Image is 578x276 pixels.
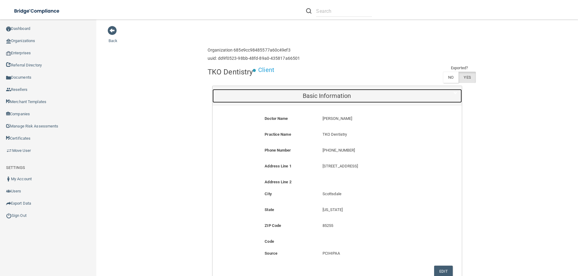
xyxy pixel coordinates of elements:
p: TKO Dentistry [323,131,429,138]
p: [STREET_ADDRESS] [323,163,429,170]
input: Search [316,5,372,17]
label: YES [458,72,476,83]
b: Address Line 1 [265,164,291,168]
p: [PHONE_NUMBER] [323,147,429,154]
img: organization-icon.f8decf85.png [6,39,11,44]
img: briefcase.64adab9b.png [6,148,12,154]
img: icon-export.b9366987.png [6,201,11,206]
img: ic-search.3b580494.png [306,8,312,14]
img: enterprise.0d942306.png [6,51,11,56]
p: PCIHIPAA [323,250,429,257]
p: Client [258,64,274,76]
h6: uuid: dd9f0523-98bb-48fd-89a0-435817a66501 [208,56,300,61]
p: [US_STATE] [323,206,429,213]
b: Source [265,251,277,256]
b: Phone Number [265,148,291,152]
a: Back [109,31,117,43]
p: Scottsdale [323,190,429,198]
img: ic_reseller.de258add.png [6,87,11,92]
b: Doctor Name [265,116,288,121]
p: 85255 [323,222,429,229]
td: Exported? [443,64,476,72]
b: Code [265,239,274,244]
img: icon-users.e205127d.png [6,189,11,194]
label: NO [443,72,458,83]
img: ic_power_dark.7ecde6b1.png [6,213,12,218]
img: ic_user_dark.df1a06c3.png [6,177,11,181]
img: bridge_compliance_login_screen.278c3ca4.svg [9,5,65,17]
iframe: Drift Widget Chat Controller [473,233,571,257]
h4: TKO Dentistry [208,68,253,76]
b: State [265,207,274,212]
a: Basic Information [217,89,457,103]
h6: Organization 685e9cc98485577a60c49ef3 [208,48,300,52]
h5: Basic Information [217,92,437,99]
b: Practice Name [265,132,291,137]
img: ic_dashboard_dark.d01f4a41.png [6,27,11,31]
img: icon-documents.8dae5593.png [6,75,11,80]
b: Address Line 2 [265,180,291,184]
p: [PERSON_NAME] [323,115,429,122]
b: ZIP Code [265,223,281,228]
label: SETTINGS [6,164,25,171]
b: City [265,192,272,196]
